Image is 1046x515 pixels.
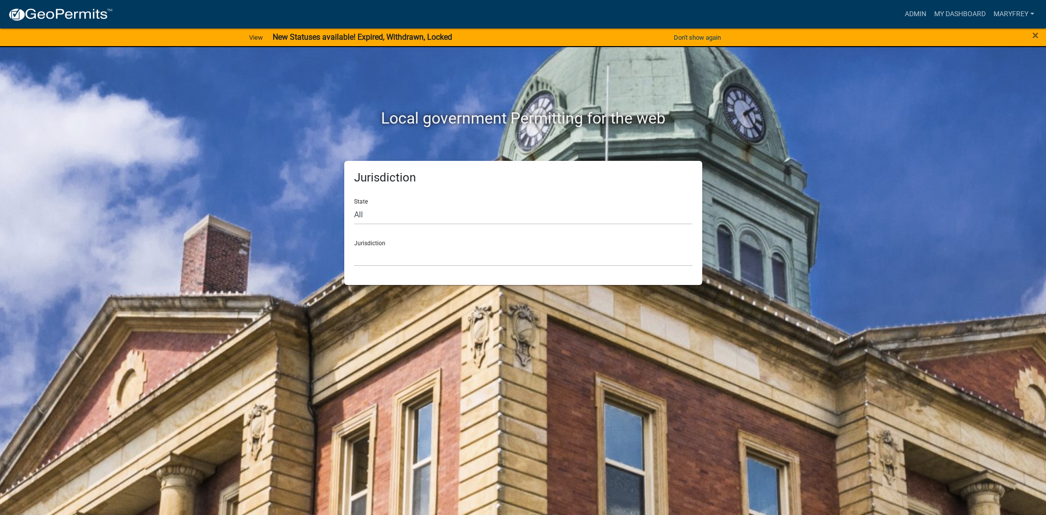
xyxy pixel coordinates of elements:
[930,5,990,24] a: My Dashboard
[670,29,725,46] button: Don't show again
[901,5,930,24] a: Admin
[1032,28,1039,42] span: ×
[990,5,1038,24] a: MaryFrey
[354,171,692,185] h5: Jurisdiction
[251,109,795,128] h2: Local government Permitting for the web
[245,29,267,46] a: View
[273,32,452,42] strong: New Statuses available! Expired, Withdrawn, Locked
[1032,29,1039,41] button: Close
